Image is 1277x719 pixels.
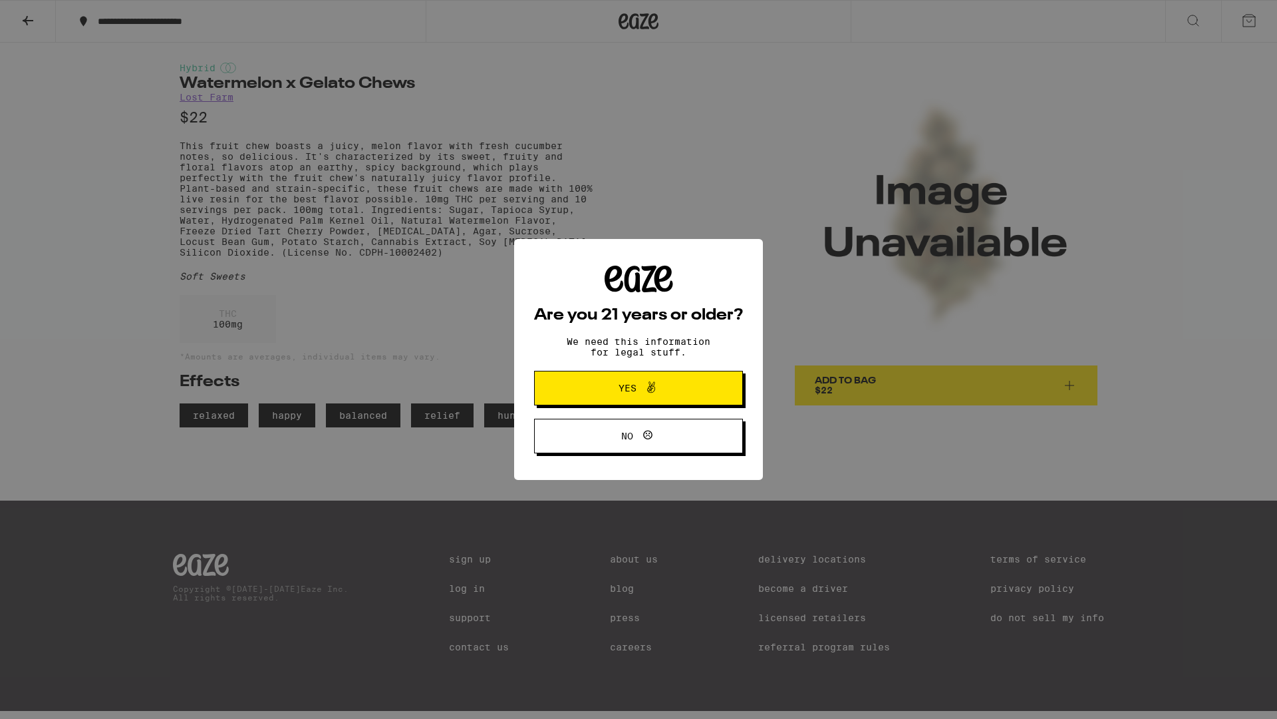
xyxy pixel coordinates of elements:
[534,308,743,324] h2: Are you 21 years or older?
[619,383,637,393] span: Yes
[621,431,633,441] span: No
[534,371,743,405] button: Yes
[555,336,722,358] p: We need this information for legal stuff.
[534,419,743,453] button: No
